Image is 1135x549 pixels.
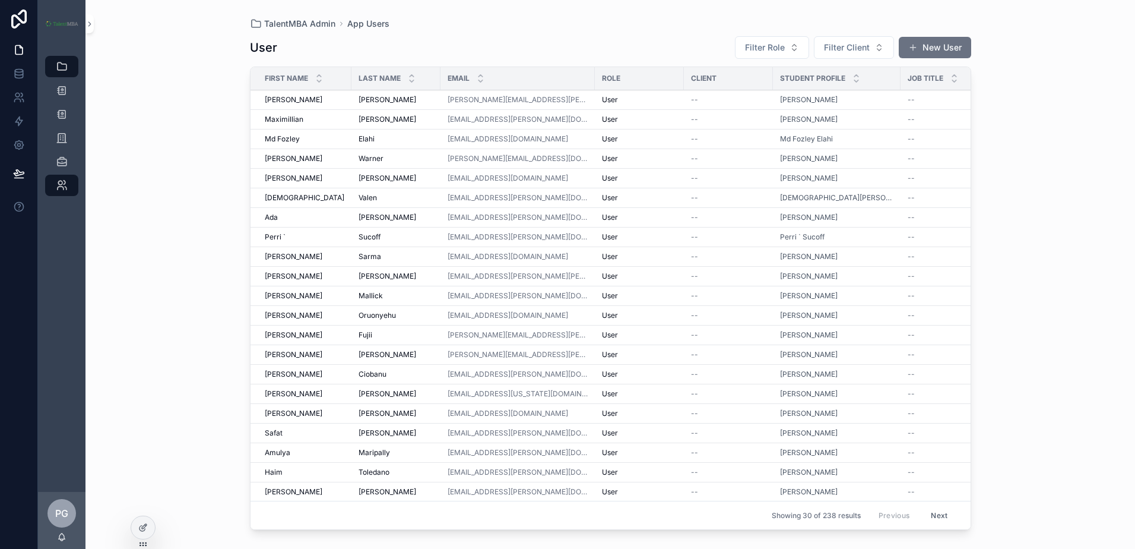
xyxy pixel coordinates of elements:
a: User [602,115,677,124]
span: -- [691,311,698,320]
a: [PERSON_NAME] [359,95,433,105]
a: -- [691,428,766,438]
button: Select Button [735,36,809,59]
a: User [602,311,677,320]
a: [PERSON_NAME] [780,389,893,399]
a: User [602,330,677,340]
a: [PERSON_NAME] [780,330,838,340]
a: User [602,409,677,418]
a: [DEMOGRAPHIC_DATA] [265,193,344,203]
span: User [602,154,618,163]
a: -- [691,409,766,418]
a: [EMAIL_ADDRESS][PERSON_NAME][DOMAIN_NAME] [448,115,588,124]
span: Haim [265,468,283,477]
span: [PERSON_NAME] [780,350,838,359]
a: -- [908,448,982,457]
a: -- [908,389,982,399]
a: [EMAIL_ADDRESS][PERSON_NAME][DOMAIN_NAME] [448,291,588,301]
a: -- [691,448,766,457]
a: [PERSON_NAME] [780,330,893,340]
span: User [602,370,618,379]
span: [PERSON_NAME] [359,213,416,222]
a: [DEMOGRAPHIC_DATA][PERSON_NAME] [780,193,893,203]
a: Ada [265,213,344,222]
a: User [602,173,677,183]
a: Md Fozley Elahi [780,134,893,144]
span: Elahi [359,134,375,144]
span: User [602,389,618,399]
span: [PERSON_NAME] [265,409,322,418]
span: Fujii [359,330,372,340]
span: User [602,350,618,359]
a: [PERSON_NAME] [780,350,893,359]
a: Md Fozley [265,134,344,144]
button: Select Button [814,36,894,59]
a: -- [691,173,766,183]
a: App Users [347,18,389,30]
span: Sarma [359,252,381,261]
span: [PERSON_NAME] [359,428,416,438]
span: [PERSON_NAME] [359,173,416,183]
a: -- [908,252,982,261]
a: [EMAIL_ADDRESS][PERSON_NAME][DOMAIN_NAME] [448,448,588,457]
a: [PERSON_NAME] [780,311,893,320]
a: -- [908,350,982,359]
span: User [602,291,618,301]
a: -- [908,154,982,163]
a: [PERSON_NAME] [265,389,344,399]
a: [PERSON_NAME] [265,409,344,418]
a: [EMAIL_ADDRESS][PERSON_NAME][DOMAIN_NAME] [448,370,588,379]
a: User [602,448,677,457]
a: -- [691,389,766,399]
a: User [602,370,677,379]
span: User [602,193,618,203]
span: [PERSON_NAME] [265,173,322,183]
a: [PERSON_NAME] [780,428,838,438]
span: -- [691,448,698,457]
span: Warner [359,154,383,163]
span: User [602,252,618,261]
a: -- [691,350,766,359]
span: Safat [265,428,283,438]
a: [PERSON_NAME] [359,409,433,418]
a: User [602,232,677,242]
a: User [602,134,677,144]
span: Maripally [359,448,390,457]
span: Ciobanu [359,370,386,379]
a: -- [908,311,982,320]
span: Perri ` [265,232,286,242]
span: -- [691,252,698,261]
a: Perri ` Sucoff [780,232,893,242]
span: [PERSON_NAME] [780,252,838,261]
a: -- [691,370,766,379]
span: Oruonyehu [359,311,396,320]
span: -- [908,95,915,105]
span: [PERSON_NAME] [780,370,838,379]
span: [PERSON_NAME] [265,95,322,105]
a: [EMAIL_ADDRESS][PERSON_NAME][DOMAIN_NAME] [448,428,588,438]
a: Haim [265,468,344,477]
a: [EMAIL_ADDRESS][DOMAIN_NAME] [448,311,588,320]
a: [PERSON_NAME] [265,311,344,320]
a: [EMAIL_ADDRESS][PERSON_NAME][DOMAIN_NAME] [448,193,588,203]
span: Perri ` Sucoff [780,232,825,242]
a: -- [908,272,982,281]
a: [PERSON_NAME] [780,272,838,281]
span: [PERSON_NAME] [265,370,322,379]
a: [PERSON_NAME] [265,350,344,359]
a: [EMAIL_ADDRESS][DOMAIN_NAME] [448,252,568,261]
a: [EMAIL_ADDRESS][DOMAIN_NAME] [448,311,568,320]
a: [PERSON_NAME] [265,330,344,340]
a: [EMAIL_ADDRESS][US_STATE][DOMAIN_NAME] [448,389,588,399]
a: [EMAIL_ADDRESS][PERSON_NAME][DOMAIN_NAME] [448,232,588,242]
a: [PERSON_NAME] [780,370,893,379]
span: -- [691,428,698,438]
a: [PERSON_NAME] [780,428,893,438]
a: -- [691,311,766,320]
span: -- [691,330,698,340]
a: User [602,252,677,261]
span: User [602,330,618,340]
span: [PERSON_NAME] [359,350,416,359]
